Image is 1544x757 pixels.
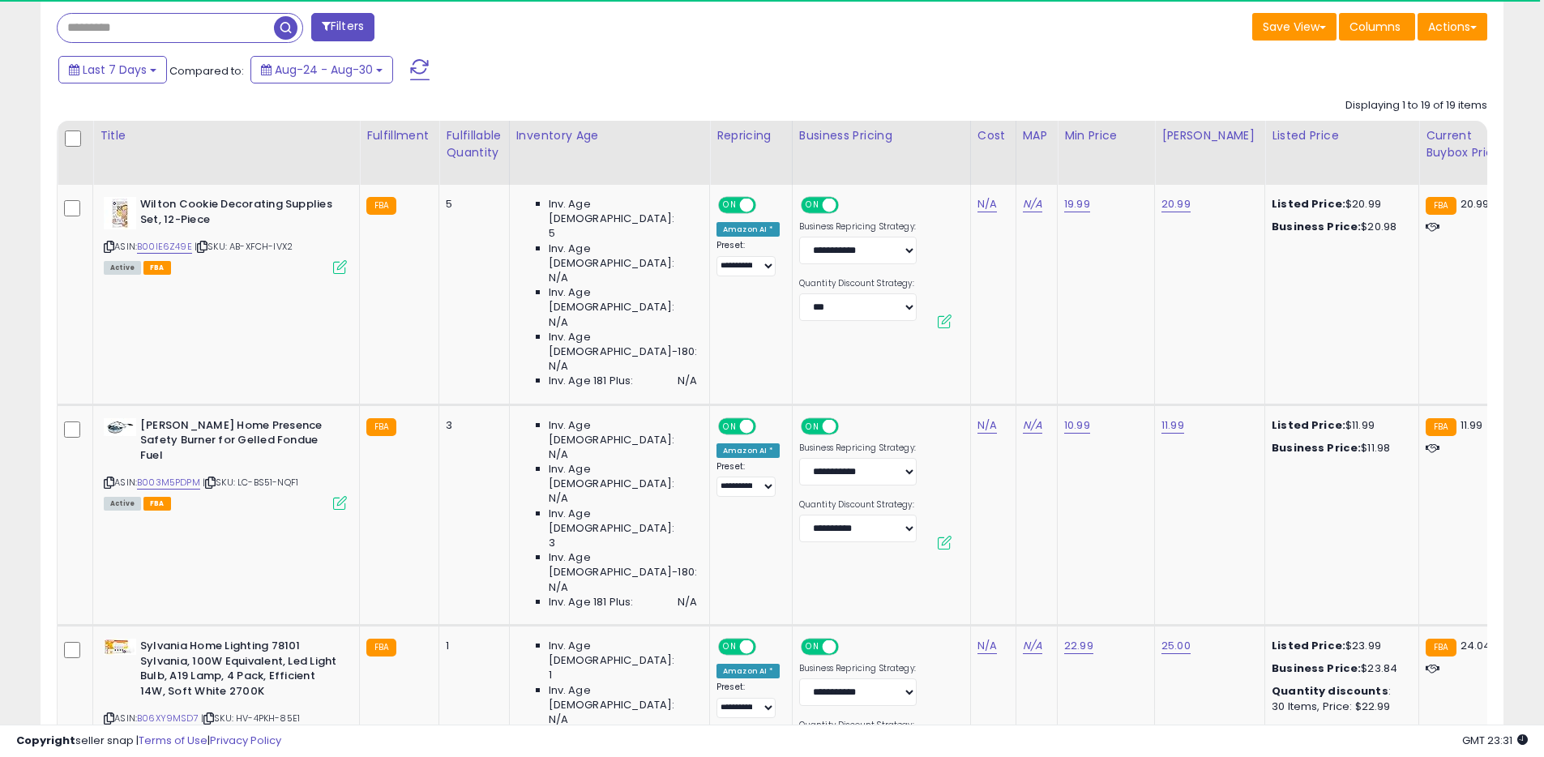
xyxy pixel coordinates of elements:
[1272,661,1361,676] b: Business Price:
[1161,638,1191,654] a: 25.00
[143,497,171,511] span: FBA
[195,240,293,253] span: | SKU: AB-XFCH-IVX2
[549,330,697,359] span: Inv. Age [DEMOGRAPHIC_DATA]-180:
[716,443,780,458] div: Amazon AI *
[83,62,147,78] span: Last 7 Days
[366,197,396,215] small: FBA
[836,199,862,212] span: OFF
[1272,661,1406,676] div: $23.84
[802,199,823,212] span: ON
[366,127,432,144] div: Fulfillment
[799,127,964,144] div: Business Pricing
[104,639,136,655] img: 41mH7chqT5L._SL40_.jpg
[1461,417,1483,433] span: 11.99
[799,499,917,511] label: Quantity Discount Strategy:
[977,196,997,212] a: N/A
[1418,13,1487,41] button: Actions
[678,595,697,609] span: N/A
[716,461,780,498] div: Preset:
[549,447,568,462] span: N/A
[549,595,634,609] span: Inv. Age 181 Plus:
[720,419,740,433] span: ON
[1272,417,1345,433] b: Listed Price:
[1426,197,1456,215] small: FBA
[366,639,396,656] small: FBA
[1023,196,1042,212] a: N/A
[799,278,917,289] label: Quantity Discount Strategy:
[716,682,780,718] div: Preset:
[1272,639,1406,653] div: $23.99
[139,733,207,748] a: Terms of Use
[1339,13,1415,41] button: Columns
[446,127,502,161] div: Fulfillable Quantity
[1064,638,1093,654] a: 22.99
[549,462,697,491] span: Inv. Age [DEMOGRAPHIC_DATA]:
[104,261,141,275] span: All listings currently available for purchase on Amazon
[977,417,997,434] a: N/A
[1345,98,1487,113] div: Displaying 1 to 19 of 19 items
[1161,417,1184,434] a: 11.99
[1161,127,1258,144] div: [PERSON_NAME]
[516,127,703,144] div: Inventory Age
[754,419,780,433] span: OFF
[836,419,862,433] span: OFF
[275,62,373,78] span: Aug-24 - Aug-30
[1064,196,1090,212] a: 19.99
[802,419,823,433] span: ON
[1272,683,1388,699] b: Quantity discounts
[1426,418,1456,436] small: FBA
[1426,127,1509,161] div: Current Buybox Price
[1272,127,1412,144] div: Listed Price
[16,733,75,748] strong: Copyright
[1023,127,1050,144] div: MAP
[140,197,337,231] b: Wilton Cookie Decorating Supplies Set, 12-Piece
[549,668,552,682] span: 1
[1272,220,1406,234] div: $20.98
[1023,417,1042,434] a: N/A
[16,733,281,749] div: seller snap | |
[104,197,136,229] img: 41PFyoM3YCL._SL40_.jpg
[720,640,740,654] span: ON
[210,733,281,748] a: Privacy Policy
[1272,638,1345,653] b: Listed Price:
[1272,699,1406,714] div: 30 Items, Price: $22.99
[1064,417,1090,434] a: 10.99
[549,550,697,580] span: Inv. Age [DEMOGRAPHIC_DATA]-180:
[58,56,167,83] button: Last 7 Days
[104,418,136,436] img: 31MgBmIPVyL._SL40_.jpg
[1461,638,1491,653] span: 24.04
[446,197,496,212] div: 5
[1272,684,1406,699] div: :
[1272,219,1361,234] b: Business Price:
[1272,441,1406,455] div: $11.98
[549,242,697,271] span: Inv. Age [DEMOGRAPHIC_DATA]:
[716,127,785,144] div: Repricing
[1461,196,1490,212] span: 20.99
[549,226,555,241] span: 5
[549,536,555,550] span: 3
[716,222,780,237] div: Amazon AI *
[140,418,337,468] b: [PERSON_NAME] Home Presence Safety Burner for Gelled Fondue Fuel
[311,13,374,41] button: Filters
[716,240,780,276] div: Preset:
[1023,638,1042,654] a: N/A
[799,663,917,674] label: Business Repricing Strategy:
[104,197,347,272] div: ASIN:
[549,197,697,226] span: Inv. Age [DEMOGRAPHIC_DATA]:
[137,476,200,490] a: B003M5PDPM
[137,240,192,254] a: B00IE6Z49E
[549,374,634,388] span: Inv. Age 181 Plus:
[836,640,862,654] span: OFF
[1272,196,1345,212] b: Listed Price:
[678,374,697,388] span: N/A
[977,127,1009,144] div: Cost
[446,639,496,653] div: 1
[203,476,298,489] span: | SKU: LC-BS51-NQF1
[1272,418,1406,433] div: $11.99
[802,640,823,654] span: ON
[1272,440,1361,455] b: Business Price:
[799,443,917,454] label: Business Repricing Strategy:
[549,639,697,668] span: Inv. Age [DEMOGRAPHIC_DATA]:
[1064,127,1148,144] div: Min Price
[1161,196,1191,212] a: 20.99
